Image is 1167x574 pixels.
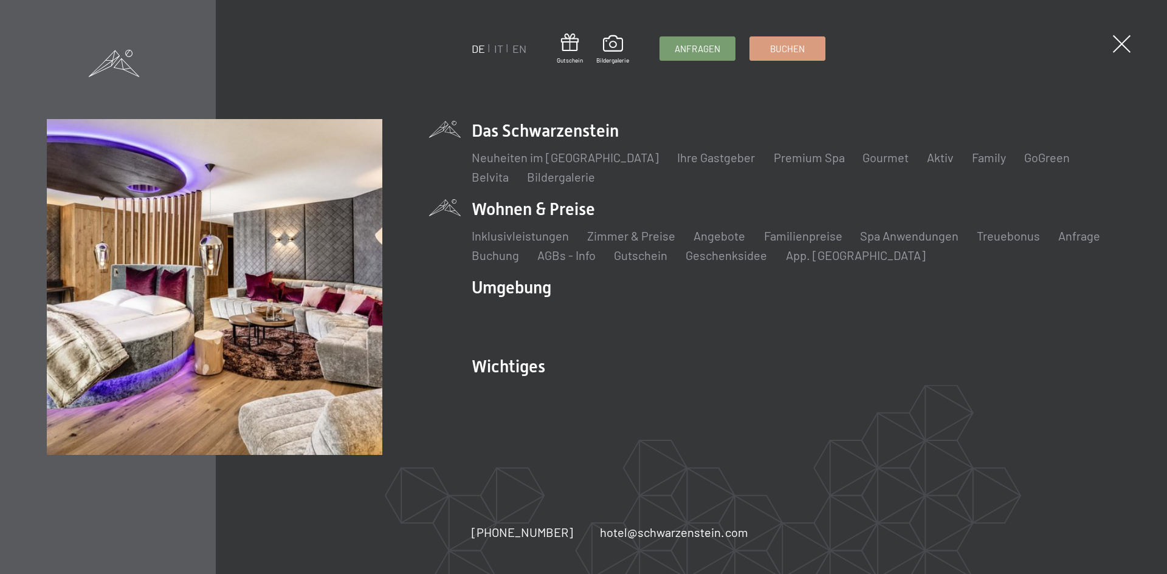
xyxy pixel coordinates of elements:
span: Buchen [769,43,804,55]
a: Buchung [472,248,519,262]
a: EN [512,42,526,55]
span: [PHONE_NUMBER] [472,525,573,539]
a: Anfrage [1058,228,1100,243]
a: Zimmer & Preise [587,228,675,243]
a: Neuheiten im [GEOGRAPHIC_DATA] [472,150,659,165]
a: DE [472,42,485,55]
a: AGBs - Info [537,248,596,262]
a: Gutschein [614,248,667,262]
span: Bildergalerie [596,56,629,64]
a: Bildergalerie [527,169,595,184]
a: Buchen [749,37,824,60]
a: Geschenksidee [686,248,767,262]
a: Bildergalerie [596,35,629,64]
a: [PHONE_NUMBER] [472,524,573,541]
a: Family [972,150,1006,165]
a: Spa Anwendungen [860,228,959,243]
a: Gutschein [557,33,583,64]
span: Anfragen [675,43,720,55]
a: Premium Spa [773,150,844,165]
a: Inklusivleistungen [472,228,569,243]
a: Belvita [472,169,509,184]
a: Ihre Gastgeber [677,150,755,165]
a: Familienpreise [763,228,842,243]
a: Treuebonus [977,228,1040,243]
span: Gutschein [557,56,583,64]
a: Anfragen [660,37,735,60]
a: hotel@schwarzenstein.com [600,524,748,541]
a: App. [GEOGRAPHIC_DATA] [785,248,925,262]
a: Angebote [694,228,745,243]
a: GoGreen [1024,150,1070,165]
a: Aktiv [927,150,954,165]
a: Gourmet [862,150,909,165]
a: IT [494,42,503,55]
